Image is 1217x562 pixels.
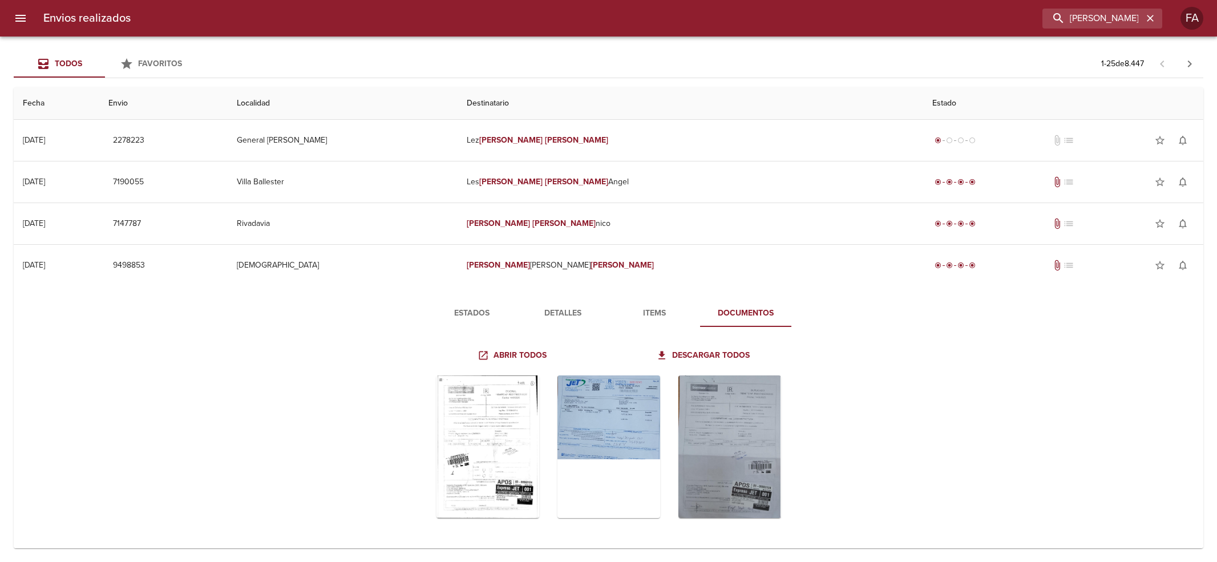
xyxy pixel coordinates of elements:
button: Activar notificaciones [1171,212,1194,235]
button: Activar notificaciones [1171,254,1194,277]
span: Items [616,306,693,321]
em: [PERSON_NAME] [467,260,530,270]
em: [PERSON_NAME] [545,135,608,145]
th: Envio [99,87,227,120]
span: Descargar todos [658,349,750,363]
span: radio_button_checked [969,179,976,185]
th: Destinatario [458,87,923,120]
div: [DATE] [23,177,45,187]
span: Tiene documentos adjuntos [1052,260,1063,271]
span: 2278223 [113,134,144,148]
span: No tiene documentos adjuntos [1052,135,1063,146]
span: radio_button_checked [935,220,941,227]
div: Entregado [932,260,978,271]
span: notifications_none [1177,176,1188,188]
div: Tabs Envios [14,50,196,78]
a: Abrir todos [475,345,551,366]
button: Agregar a favoritos [1149,171,1171,193]
span: No tiene pedido asociado [1063,218,1074,229]
span: notifications_none [1177,218,1188,229]
td: nico [458,203,923,244]
span: Documentos [707,306,785,321]
span: radio_button_checked [957,220,964,227]
span: No tiene pedido asociado [1063,176,1074,188]
td: Villa Ballester [228,161,458,203]
h6: Envios realizados [43,9,131,27]
button: Activar notificaciones [1171,171,1194,193]
button: Agregar a favoritos [1149,212,1171,235]
span: radio_button_checked [946,220,953,227]
div: FA [1180,7,1203,30]
span: radio_button_unchecked [969,137,976,144]
span: radio_button_checked [946,262,953,269]
span: radio_button_unchecked [946,137,953,144]
td: General [PERSON_NAME] [228,120,458,161]
span: Pagina siguiente [1176,50,1203,78]
span: star_border [1154,135,1166,146]
span: No tiene pedido asociado [1063,260,1074,271]
div: Tabs detalle de guia [426,300,791,327]
td: Les Angel [458,161,923,203]
em: [PERSON_NAME] [545,177,608,187]
div: Entregado [932,218,978,229]
span: radio_button_checked [957,262,964,269]
em: [PERSON_NAME] [479,177,543,187]
span: star_border [1154,260,1166,271]
span: Detalles [524,306,602,321]
span: list [1063,135,1074,146]
span: radio_button_checked [969,220,976,227]
div: Arir imagen [678,375,781,518]
span: Tiene documentos adjuntos [1052,218,1063,229]
em: [PERSON_NAME] [467,219,530,228]
span: notifications_none [1177,135,1188,146]
td: [PERSON_NAME] [458,245,923,286]
span: radio_button_checked [935,262,941,269]
a: Descargar todos [654,345,754,366]
td: [DEMOGRAPHIC_DATA] [228,245,458,286]
span: radio_button_checked [935,179,941,185]
span: Pagina anterior [1149,58,1176,69]
p: 1 - 25 de 8.447 [1101,58,1144,70]
div: [DATE] [23,219,45,228]
em: [PERSON_NAME] [479,135,543,145]
span: radio_button_unchecked [957,137,964,144]
span: 9498853 [113,258,145,273]
span: star_border [1154,218,1166,229]
button: Agregar a favoritos [1149,254,1171,277]
span: Favoritos [138,59,182,68]
th: Fecha [14,87,99,120]
span: radio_button_checked [946,179,953,185]
em: [PERSON_NAME] [532,219,596,228]
th: Localidad [228,87,458,120]
th: Estado [923,87,1203,120]
span: Tiene documentos adjuntos [1052,176,1063,188]
span: notifications_none [1177,260,1188,271]
input: buscar [1042,9,1143,29]
em: [PERSON_NAME] [591,260,654,270]
td: Lez [458,120,923,161]
span: 7147787 [113,217,141,231]
button: menu [7,5,34,32]
button: 7147787 [108,213,145,234]
div: Generado [932,135,978,146]
div: [DATE] [23,260,45,270]
span: Todos [55,59,82,68]
button: 7190055 [108,172,148,193]
div: Arir imagen [436,375,539,518]
button: 9498853 [108,255,149,276]
span: Estados [433,306,511,321]
div: [DATE] [23,135,45,145]
button: 2278223 [108,130,149,151]
span: radio_button_checked [957,179,964,185]
span: radio_button_checked [935,137,941,144]
span: 7190055 [113,175,144,189]
span: star_border [1154,176,1166,188]
button: Agregar a favoritos [1149,129,1171,152]
td: Rivadavia [228,203,458,244]
button: Activar notificaciones [1171,129,1194,152]
span: radio_button_checked [969,262,976,269]
span: Abrir todos [480,349,547,363]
